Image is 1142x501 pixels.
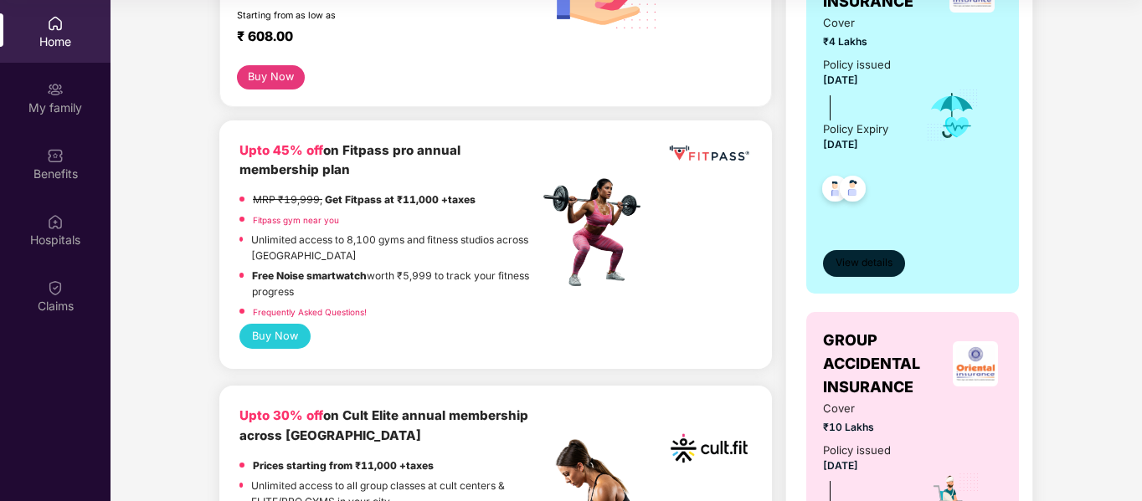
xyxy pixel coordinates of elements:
img: fpp.png [538,174,656,291]
button: Buy Now [237,65,305,89]
img: fppp.png [666,141,752,167]
img: svg+xml;base64,PHN2ZyBpZD0iQmVuZWZpdHMiIHhtbG5zPSJodHRwOi8vd3d3LnczLm9yZy8yMDAwL3N2ZyIgd2lkdGg9Ij... [47,147,64,164]
img: insurerLogo [953,341,998,386]
img: svg+xml;base64,PHN2ZyB3aWR0aD0iMjAiIGhlaWdodD0iMjAiIHZpZXdCb3g9IjAgMCAyMCAyMCIgZmlsbD0ibm9uZSIgeG... [47,81,64,98]
b: on Fitpass pro annual membership plan [239,142,460,178]
del: MRP ₹19,999, [253,193,322,206]
span: [DATE] [823,138,858,151]
button: Buy Now [239,324,311,349]
span: ₹10 Lakhs [823,419,902,435]
img: cult.png [666,406,752,491]
a: Fitpass gym near you [253,215,339,225]
span: Cover [823,400,902,417]
span: GROUP ACCIDENTAL INSURANCE [823,329,948,400]
div: Starting from as low as [237,10,468,22]
img: svg+xml;base64,PHN2ZyB4bWxucz0iaHR0cDovL3d3dy53My5vcmcvMjAwMC9zdmciIHdpZHRoPSI0OC45NDMiIGhlaWdodD... [815,171,856,212]
img: icon [925,88,980,143]
img: svg+xml;base64,PHN2ZyBpZD0iSG9zcGl0YWxzIiB4bWxucz0iaHR0cDovL3d3dy53My5vcmcvMjAwMC9zdmciIHdpZHRoPS... [47,213,64,230]
b: on Cult Elite annual membership across [GEOGRAPHIC_DATA] [239,407,528,443]
strong: Prices starting from ₹11,000 +taxes [253,459,434,472]
div: Policy Expiry [823,120,888,138]
b: Upto 45% off [239,142,323,158]
span: ₹4 Lakhs [823,33,902,49]
b: Upto 30% off [239,407,323,423]
strong: Get Fitpass at ₹11,000 +taxes [325,193,476,206]
strong: Free Noise smartwatch [252,269,367,282]
div: Policy issued [823,56,891,74]
span: View details [836,255,893,271]
img: svg+xml;base64,PHN2ZyBpZD0iQ2xhaW0iIHhtbG5zPSJodHRwOi8vd3d3LnczLm9yZy8yMDAwL3N2ZyIgd2lkdGg9IjIwIi... [47,279,64,296]
p: Unlimited access to 8,100 gyms and fitness studios across [GEOGRAPHIC_DATA] [251,232,538,263]
a: Frequently Asked Questions! [253,307,367,317]
span: Cover [823,14,902,32]
div: ₹ 608.00 [237,28,522,49]
span: [DATE] [823,74,858,86]
span: [DATE] [823,459,858,472]
img: svg+xml;base64,PHN2ZyBpZD0iSG9tZSIgeG1sbnM9Imh0dHA6Ly93d3cudzMub3JnLzIwMDAvc3ZnIiB3aWR0aD0iMjAiIG... [47,15,64,32]
div: Policy issued [823,442,891,459]
p: worth ₹5,999 to track your fitness progress [252,268,538,299]
button: View details [823,250,905,277]
img: svg+xml;base64,PHN2ZyB4bWxucz0iaHR0cDovL3d3dy53My5vcmcvMjAwMC9zdmciIHdpZHRoPSI0OC45NDMiIGhlaWdodD... [832,171,873,212]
